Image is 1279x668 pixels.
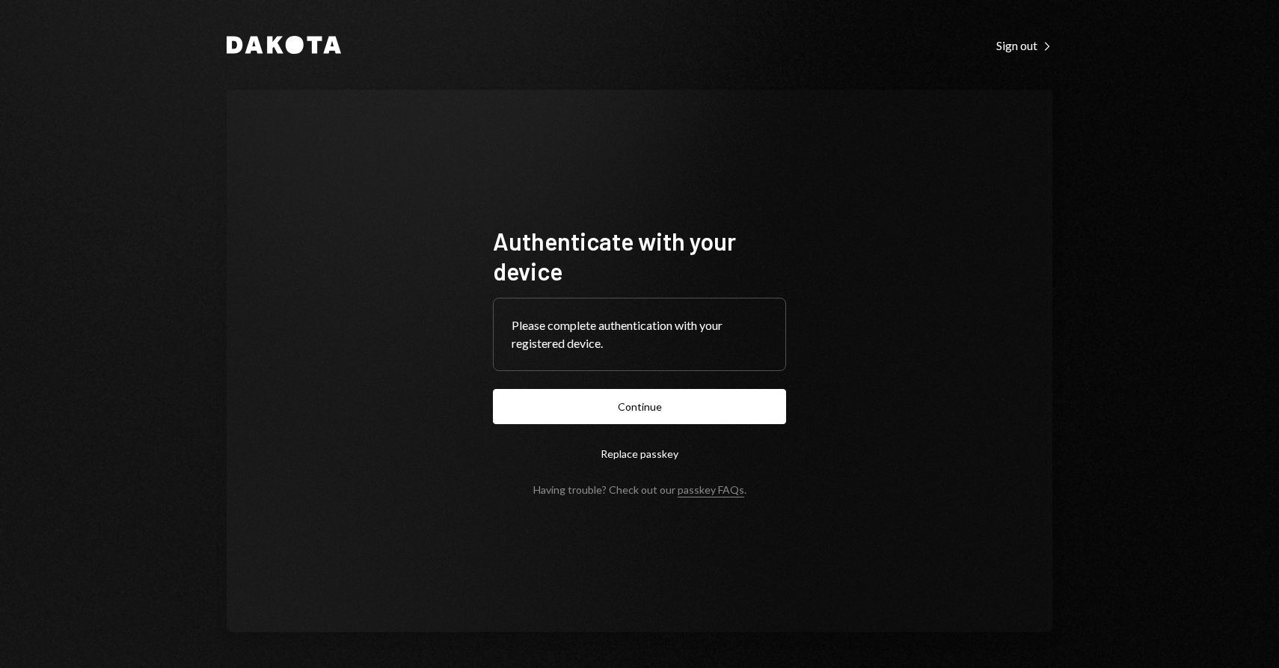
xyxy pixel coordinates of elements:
[493,436,786,471] button: Replace passkey
[512,316,767,352] div: Please complete authentication with your registered device.
[493,226,786,286] h1: Authenticate with your device
[996,38,1052,53] div: Sign out
[678,483,744,497] a: passkey FAQs
[493,389,786,424] button: Continue
[533,483,746,496] div: Having trouble? Check out our .
[996,37,1052,53] a: Sign out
